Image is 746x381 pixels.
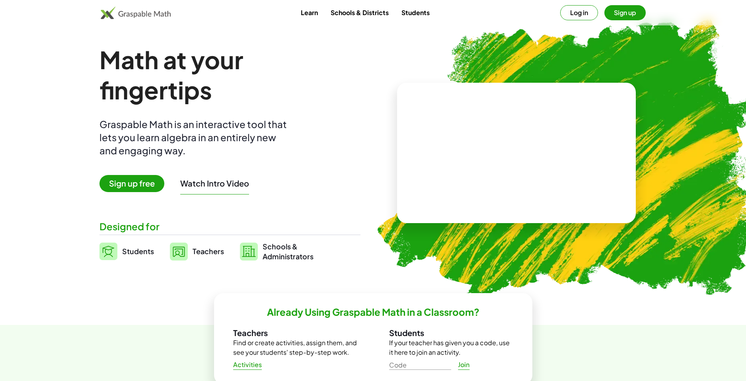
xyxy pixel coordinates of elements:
[457,123,576,183] video: What is this? This is dynamic math notation. Dynamic math notation plays a central role in how Gr...
[227,358,269,372] a: Activities
[233,338,357,357] p: Find or create activities, assign them, and see your students' step-by-step work.
[324,5,395,20] a: Schools & Districts
[240,243,258,260] img: svg%3e
[395,5,436,20] a: Students
[170,243,188,260] img: svg%3e
[263,241,314,261] span: Schools & Administrators
[458,361,470,369] span: Join
[267,306,479,318] h2: Already Using Graspable Math in a Classroom?
[389,338,513,357] p: If your teacher has given you a code, use it here to join an activity.
[233,361,262,369] span: Activities
[560,5,598,20] button: Log in
[193,247,224,256] span: Teachers
[233,328,357,338] h3: Teachers
[99,175,164,192] span: Sign up free
[604,5,646,20] button: Sign up
[294,5,324,20] a: Learn
[180,178,249,189] button: Watch Intro Video
[99,243,117,260] img: svg%3e
[170,241,224,261] a: Teachers
[122,247,154,256] span: Students
[99,45,353,105] h1: Math at your fingertips
[451,358,477,372] a: Join
[99,118,290,157] div: Graspable Math is an interactive tool that lets you learn algebra in an entirely new and engaging...
[99,241,154,261] a: Students
[99,220,360,233] div: Designed for
[240,241,314,261] a: Schools &Administrators
[389,328,513,338] h3: Students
